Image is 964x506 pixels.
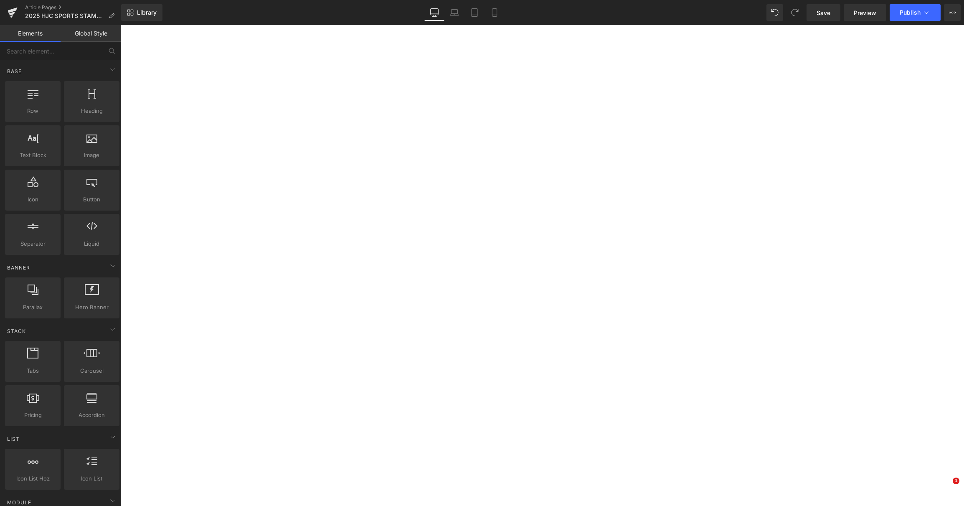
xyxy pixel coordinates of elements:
[8,474,58,483] span: Icon List Hoz
[900,9,921,16] span: Publish
[137,9,157,16] span: Library
[6,67,23,75] span: Base
[8,411,58,420] span: Pricing
[936,478,956,498] iframe: Intercom live chat
[121,4,162,21] a: New Library
[6,327,27,335] span: Stack
[66,303,117,312] span: Hero Banner
[786,4,803,21] button: Redo
[6,264,31,272] span: Banner
[66,474,117,483] span: Icon List
[944,4,961,21] button: More
[66,411,117,420] span: Accordion
[766,4,783,21] button: Undo
[8,107,58,115] span: Row
[8,366,58,375] span: Tabs
[424,4,444,21] a: Desktop
[8,239,58,248] span: Separator
[66,366,117,375] span: Carousel
[8,151,58,160] span: Text Block
[464,4,485,21] a: Tablet
[817,8,830,17] span: Save
[6,435,20,443] span: List
[854,8,876,17] span: Preview
[25,13,105,19] span: 2025 HJC SPORTS STAMP TOUR
[61,25,121,42] a: Global Style
[25,4,121,11] a: Article Pages
[890,4,941,21] button: Publish
[8,195,58,204] span: Icon
[844,4,886,21] a: Preview
[66,151,117,160] span: Image
[66,107,117,115] span: Heading
[8,303,58,312] span: Parallax
[66,195,117,204] span: Button
[485,4,505,21] a: Mobile
[66,239,117,248] span: Liquid
[953,478,959,484] span: 1
[444,4,464,21] a: Laptop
